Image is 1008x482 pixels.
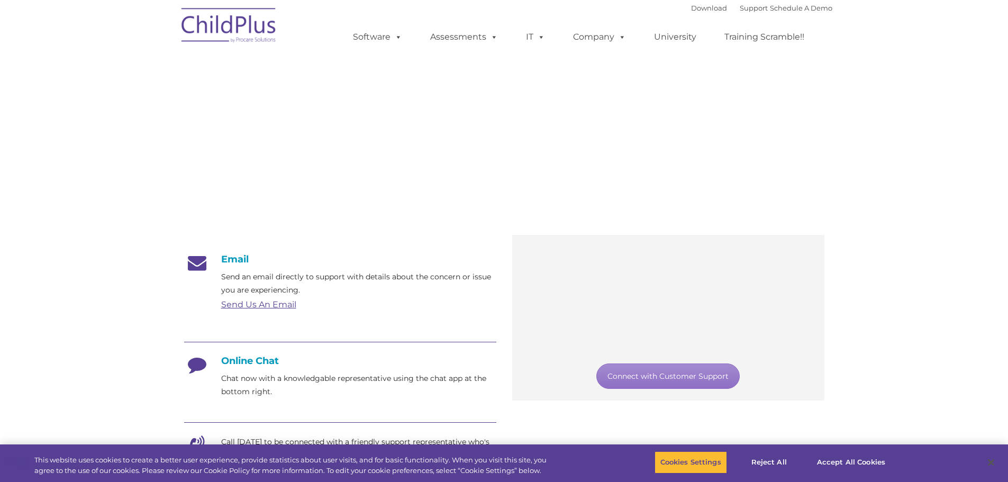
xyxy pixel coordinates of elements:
div: This website uses cookies to create a better user experience, provide statistics about user visit... [34,455,555,476]
p: Chat now with a knowledgable representative using the chat app at the bottom right. [221,372,496,398]
a: Download [691,4,727,12]
a: Software [342,26,413,48]
a: Support [740,4,768,12]
a: Send Us An Email [221,299,296,310]
button: Close [979,451,1003,474]
button: Accept All Cookies [811,451,891,474]
button: Reject All [736,451,802,474]
p: Call [DATE] to be connected with a friendly support representative who's eager to help. [221,435,496,462]
a: Schedule A Demo [770,4,832,12]
h4: Email [184,253,496,265]
p: Send an email directly to support with details about the concern or issue you are experiencing. [221,270,496,297]
img: ChildPlus by Procare Solutions [176,1,282,53]
a: Connect with Customer Support [596,363,740,389]
font: | [691,4,832,12]
a: University [643,26,707,48]
button: Cookies Settings [655,451,727,474]
a: IT [515,26,556,48]
a: Company [562,26,637,48]
h4: Online Chat [184,355,496,367]
a: Training Scramble!! [714,26,815,48]
a: Assessments [420,26,508,48]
